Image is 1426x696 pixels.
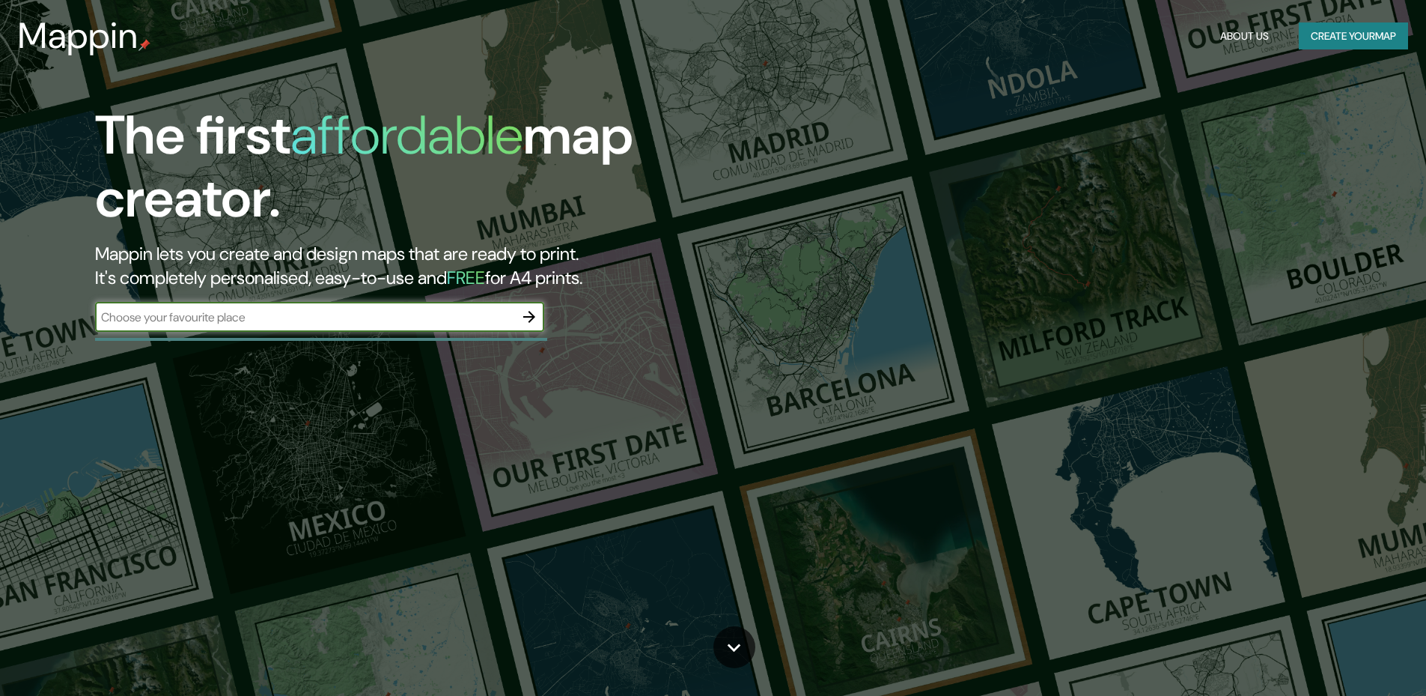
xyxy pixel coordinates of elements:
h1: affordable [290,100,523,170]
h5: FREE [447,266,485,289]
button: Create yourmap [1299,22,1408,50]
h3: Mappin [18,15,138,57]
img: mappin-pin [138,39,150,51]
h2: Mappin lets you create and design maps that are ready to print. It's completely personalised, eas... [95,242,808,290]
input: Choose your favourite place [95,309,514,326]
button: About Us [1214,22,1275,50]
h1: The first map creator. [95,104,808,242]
